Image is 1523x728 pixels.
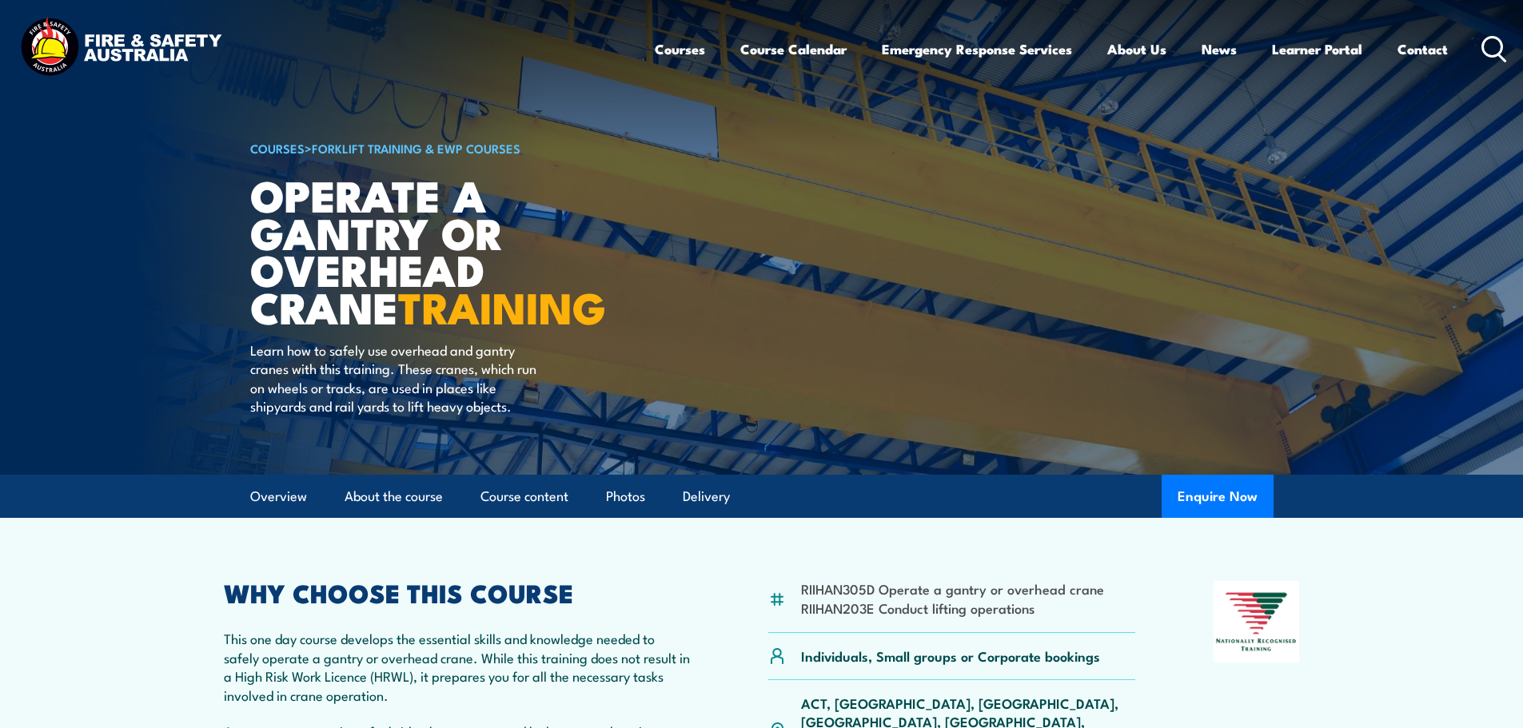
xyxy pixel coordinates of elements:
[250,475,307,518] a: Overview
[250,139,305,157] a: COURSES
[250,176,645,325] h1: Operate a Gantry or Overhead Crane
[882,28,1072,70] a: Emergency Response Services
[606,475,645,518] a: Photos
[312,139,520,157] a: Forklift Training & EWP Courses
[1162,475,1274,518] button: Enquire Now
[655,28,705,70] a: Courses
[398,273,606,339] strong: TRAINING
[480,475,568,518] a: Course content
[801,646,1100,665] p: Individuals, Small groups or Corporate bookings
[1107,28,1166,70] a: About Us
[1397,28,1448,70] a: Contact
[801,599,1104,617] li: RIIHAN203E Conduct lifting operations
[250,340,542,416] p: Learn how to safely use overhead and gantry cranes with this training. These cranes, which run on...
[1202,28,1237,70] a: News
[683,475,730,518] a: Delivery
[250,138,645,157] h6: >
[345,475,443,518] a: About the course
[224,581,691,603] h2: WHY CHOOSE THIS COURSE
[1214,581,1300,662] img: Nationally Recognised Training logo.
[801,579,1104,598] li: RIIHAN305D Operate a gantry or overhead crane
[740,28,847,70] a: Course Calendar
[224,629,691,704] p: This one day course develops the essential skills and knowledge needed to safely operate a gantry...
[1272,28,1362,70] a: Learner Portal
